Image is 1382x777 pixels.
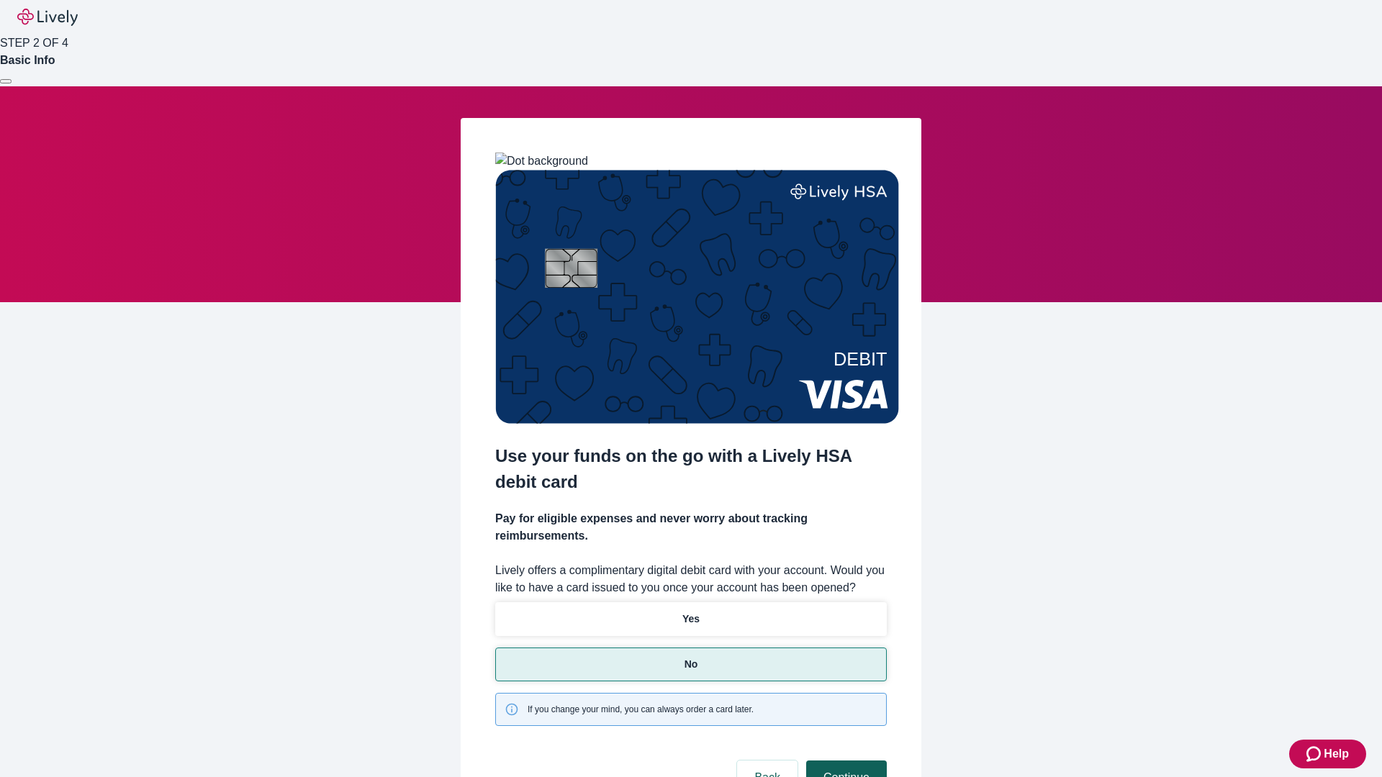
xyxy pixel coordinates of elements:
img: Dot background [495,153,588,170]
h4: Pay for eligible expenses and never worry about tracking reimbursements. [495,510,887,545]
svg: Zendesk support icon [1306,745,1324,763]
button: Yes [495,602,887,636]
p: No [685,657,698,672]
button: Zendesk support iconHelp [1289,740,1366,768]
span: If you change your mind, you can always order a card later. [528,703,754,716]
label: Lively offers a complimentary digital debit card with your account. Would you like to have a card... [495,562,887,596]
button: No [495,647,887,681]
h2: Use your funds on the go with a Lively HSA debit card [495,443,887,495]
p: Yes [682,612,700,627]
img: Lively [17,9,78,26]
img: Debit card [495,170,899,424]
span: Help [1324,745,1349,763]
